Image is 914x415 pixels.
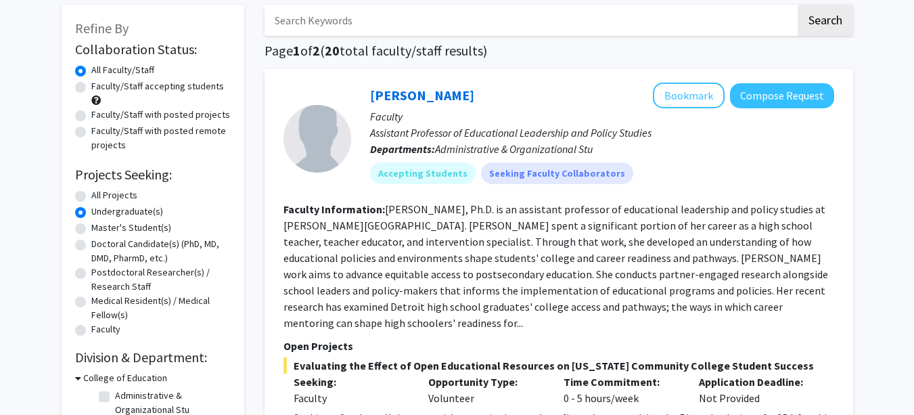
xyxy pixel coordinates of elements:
span: 1 [293,42,300,59]
input: Search Keywords [265,5,796,36]
fg-read-more: [PERSON_NAME], Ph.D. is an assistant professor of educational leadership and policy studies at [P... [283,202,828,330]
button: Search [798,5,853,36]
span: Evaluating the Effect of Open Educational Resources on [US_STATE] Community College Student Success [283,357,834,374]
label: All Faculty/Staff [91,63,154,77]
span: 20 [325,42,340,59]
div: Faculty [294,390,409,406]
h2: Projects Seeking: [75,167,231,183]
h2: Collaboration Status: [75,41,231,58]
p: Open Projects [283,338,834,354]
b: Faculty Information: [283,202,385,216]
iframe: Chat [10,354,58,405]
p: Faculty [370,108,834,125]
a: [PERSON_NAME] [370,87,474,104]
span: Refine By [75,20,129,37]
button: Compose Request to Stacey Brockman [730,83,834,108]
label: Medical Resident(s) / Medical Fellow(s) [91,294,231,322]
p: Opportunity Type: [428,374,543,390]
label: All Projects [91,188,137,202]
mat-chip: Seeking Faculty Collaborators [481,162,633,184]
label: Doctoral Candidate(s) (PhD, MD, DMD, PharmD, etc.) [91,237,231,265]
p: Seeking: [294,374,409,390]
label: Faculty [91,322,120,336]
h2: Division & Department: [75,349,231,366]
mat-chip: Accepting Students [370,162,476,184]
label: Faculty/Staff accepting students [91,79,224,93]
label: Faculty/Staff with posted projects [91,108,230,122]
p: Time Commitment: [564,374,679,390]
label: Undergraduate(s) [91,204,163,219]
div: 0 - 5 hours/week [553,374,689,406]
label: Master's Student(s) [91,221,171,235]
span: Administrative & Organizational Stu [435,142,593,156]
b: Departments: [370,142,435,156]
button: Add Stacey Brockman to Bookmarks [653,83,725,108]
p: Assistant Professor of Educational Leadership and Policy Studies [370,125,834,141]
div: Volunteer [418,374,553,406]
div: Not Provided [689,374,824,406]
h1: Page of ( total faculty/staff results) [265,43,853,59]
h3: College of Education [83,371,167,385]
label: Postdoctoral Researcher(s) / Research Staff [91,265,231,294]
label: Faculty/Staff with posted remote projects [91,124,231,152]
span: 2 [313,42,320,59]
p: Application Deadline: [699,374,814,390]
